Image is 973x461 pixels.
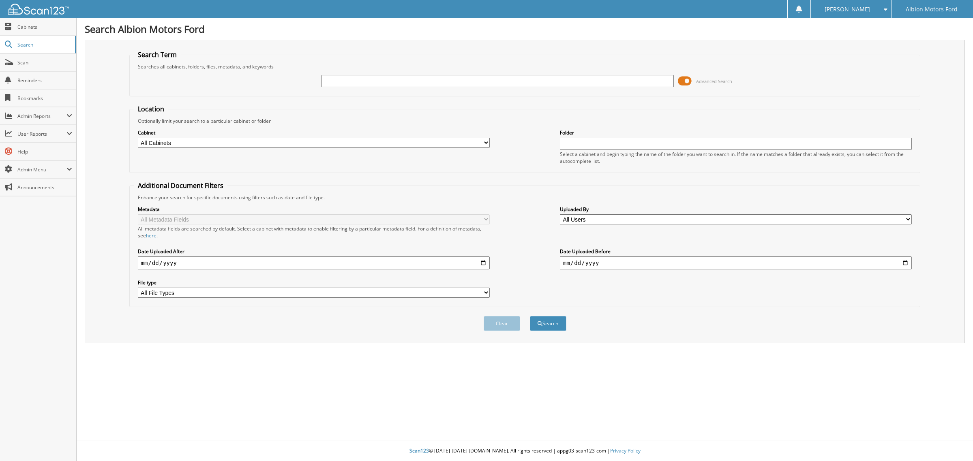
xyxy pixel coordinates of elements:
span: User Reports [17,130,66,137]
span: Cabinets [17,23,72,30]
span: Albion Motors Ford [906,7,958,12]
button: Clear [484,316,520,331]
span: Advanced Search [696,78,732,84]
label: Date Uploaded Before [560,248,912,255]
span: Reminders [17,77,72,84]
span: [PERSON_NAME] [825,7,870,12]
label: Date Uploaded After [138,248,490,255]
button: Search [530,316,566,331]
label: Cabinet [138,129,490,136]
label: Uploaded By [560,206,912,213]
div: Searches all cabinets, folders, files, metadata, and keywords [134,63,916,70]
span: Admin Reports [17,113,66,120]
span: Help [17,148,72,155]
legend: Search Term [134,50,181,59]
div: All metadata fields are searched by default. Select a cabinet with metadata to enable filtering b... [138,225,490,239]
span: Scan [17,59,72,66]
label: Folder [560,129,912,136]
a: Privacy Policy [610,447,641,454]
label: Metadata [138,206,490,213]
img: scan123-logo-white.svg [8,4,69,15]
legend: Location [134,105,168,113]
span: Scan123 [409,447,429,454]
span: Bookmarks [17,95,72,102]
div: Optionally limit your search to a particular cabinet or folder [134,117,916,124]
a: here [146,232,156,239]
label: File type [138,279,490,286]
span: Announcements [17,184,72,191]
div: Enhance your search for specific documents using filters such as date and file type. [134,194,916,201]
iframe: Chat Widget [932,422,973,461]
span: Search [17,41,71,48]
h1: Search Albion Motors Ford [85,22,965,36]
input: end [560,256,912,269]
div: © [DATE]-[DATE] [DOMAIN_NAME]. All rights reserved | appg03-scan123-com | [77,441,973,461]
input: start [138,256,490,269]
legend: Additional Document Filters [134,181,227,190]
span: Admin Menu [17,166,66,173]
div: Select a cabinet and begin typing the name of the folder you want to search in. If the name match... [560,151,912,164]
